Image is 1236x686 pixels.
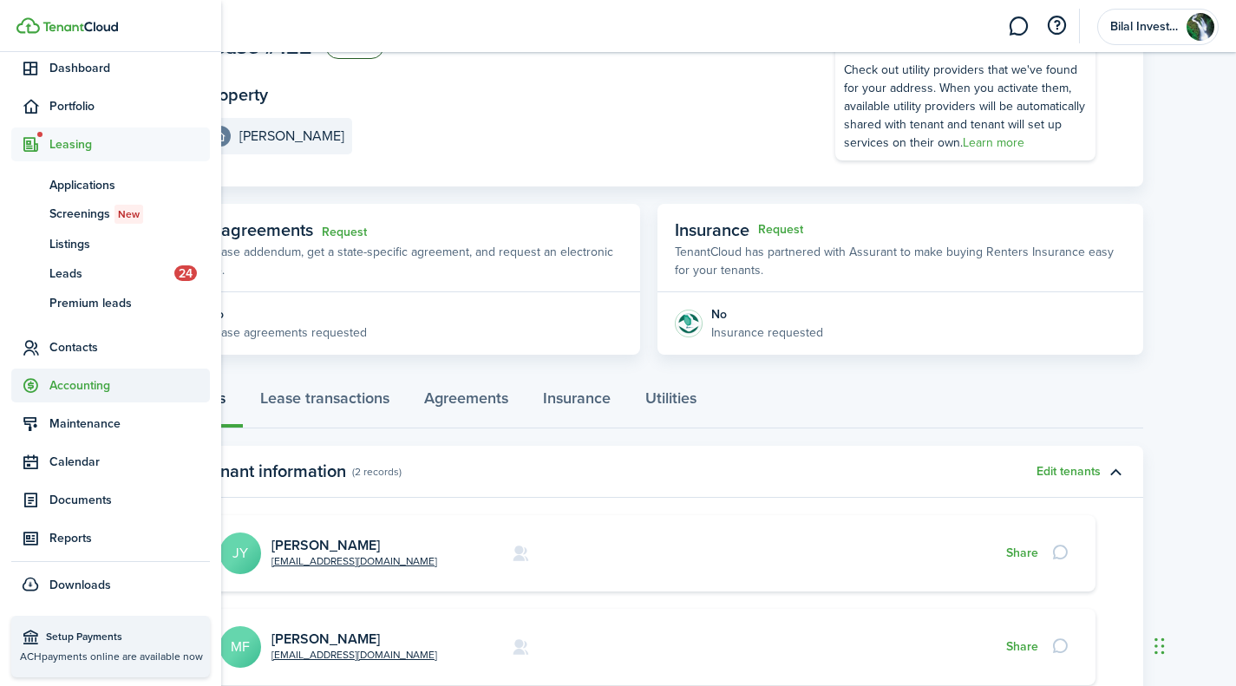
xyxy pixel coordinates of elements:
span: Listings [49,235,210,253]
span: Portfolio [49,97,210,115]
span: Lease agreements [172,217,313,243]
panel-main-title: Tenant information [202,461,346,481]
button: Share [1006,546,1038,560]
panel-main-title: Property [202,85,268,105]
panel-main-subtitle: (2 records) [352,464,402,480]
span: Setup Payments [46,629,201,646]
p: Build a lease addendum, get a state-specific agreement, and request an electronic signature. [172,243,623,279]
a: [PERSON_NAME] [271,629,380,649]
span: 24 [174,265,197,281]
span: Documents [49,491,210,509]
a: Agreements [407,376,526,428]
p: ACH [20,649,201,664]
p: TenantCloud has partnered with Assurant to make buying Renters Insurance easy for your tenants. [675,243,1126,279]
a: Dashboard [11,51,210,85]
span: New [118,206,140,222]
button: Edit tenants [1037,465,1101,479]
p: Insurance requested [711,323,823,342]
span: Premium leads [49,294,210,312]
span: Downloads [49,576,111,594]
span: Leasing [49,135,210,154]
span: Reports [49,529,210,547]
iframe: Chat Widget [1149,603,1236,686]
button: Open resource center [1042,11,1071,41]
span: Leads [49,265,174,283]
div: Drag [1154,620,1165,672]
div: No [711,305,823,323]
button: Share [1006,640,1038,654]
avatar-text: JY [219,532,261,574]
span: Applications [49,176,210,194]
img: TenantCloud [43,22,118,32]
img: TenantCloud [16,17,40,34]
span: Bilal Investment Trust [1110,21,1180,33]
a: Messaging [1002,4,1035,49]
span: Contacts [49,338,210,356]
a: Insurance [526,376,628,428]
p: Lease agreements requested [208,323,367,342]
span: Insurance [675,217,749,243]
span: Lease #122 [202,36,312,57]
a: Learn more [963,134,1024,152]
div: No [208,305,367,323]
a: Request [322,225,367,239]
e-details-info-title: [PERSON_NAME] [239,128,344,144]
a: Applications [11,170,210,199]
a: Lease transactions [243,376,407,428]
a: Listings [11,229,210,258]
span: Screenings [49,205,210,224]
a: Leads24 [11,258,210,288]
button: Request [758,223,803,237]
a: Premium leads [11,288,210,317]
span: Calendar [49,453,210,471]
a: Setup PaymentsACHpayments online are available now [11,616,210,677]
a: [EMAIL_ADDRESS][DOMAIN_NAME] [271,553,437,569]
span: Dashboard [49,59,210,77]
button: Toggle accordion [1101,457,1130,487]
span: Maintenance [49,415,210,433]
span: Accounting [49,376,210,395]
a: [PERSON_NAME] [271,535,380,555]
div: Check out utility providers that we've found for your address. When you activate them, available ... [844,61,1087,152]
avatar-text: MF [219,626,261,668]
a: Utilities [628,376,714,428]
span: payments online are available now [42,649,203,664]
a: [EMAIL_ADDRESS][DOMAIN_NAME] [271,647,437,663]
a: Reports [11,521,210,555]
img: Bilal Investment Trust [1187,13,1214,41]
a: ScreeningsNew [11,199,210,229]
img: Insurance protection [675,310,703,337]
